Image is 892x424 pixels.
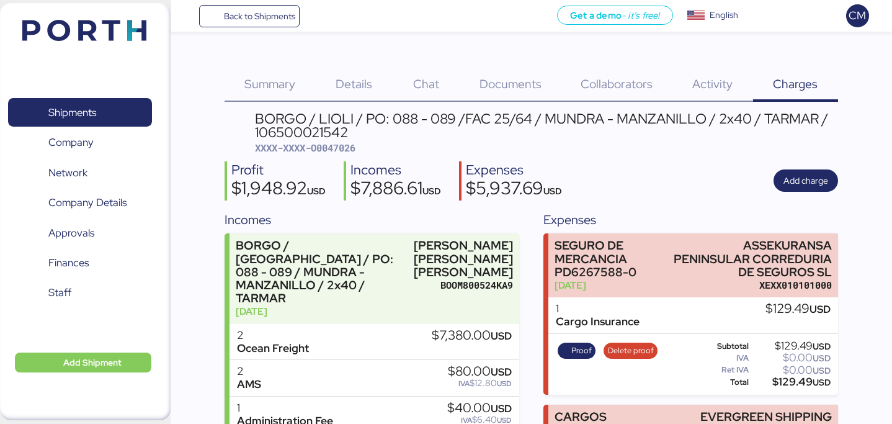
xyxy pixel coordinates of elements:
[491,365,512,379] span: USD
[765,302,831,316] div: $129.49
[8,219,152,247] a: Approvals
[555,239,662,278] div: SEGURO DE MERCANCIA PD6267588-0
[448,379,512,388] div: $12.80
[48,164,87,182] span: Network
[849,7,866,24] span: CM
[413,76,439,92] span: Chat
[48,284,71,302] span: Staff
[669,239,832,278] div: ASSEKURANSA PENINSULAR CORREDURIA DE SEGUROS SL
[8,279,152,307] a: Staff
[497,379,512,389] span: USD
[63,355,122,370] span: Add Shipment
[414,279,513,292] div: BOOM800524KA9
[15,353,151,372] button: Add Shipment
[255,112,838,140] div: BORGO / LIOLI / PO: 088 - 089 /FAC 25/64 / MUNDRA - MANZANILLO / 2x40 / TARMAR / 106500021542
[48,104,96,122] span: Shipments
[558,343,596,359] button: Proof
[48,133,94,151] span: Company
[48,194,127,212] span: Company Details
[774,169,838,192] button: Add charge
[556,315,640,328] div: Cargo Insurance
[491,329,512,343] span: USD
[236,305,408,318] div: [DATE]
[422,185,441,197] span: USD
[669,279,832,292] div: XEXX010101000
[199,5,300,27] a: Back to Shipments
[710,9,738,22] div: English
[237,378,261,391] div: AMS
[783,173,828,188] span: Add charge
[8,129,152,157] a: Company
[491,402,512,415] span: USD
[813,365,831,376] span: USD
[773,76,818,92] span: Charges
[697,366,749,374] div: Ret IVA
[225,210,519,229] div: Incomes
[8,249,152,277] a: Finances
[571,344,592,358] span: Proof
[350,179,441,201] div: $7,886.61
[604,343,658,359] button: Delete proof
[466,179,562,201] div: $5,937.69
[8,158,152,187] a: Network
[813,341,831,352] span: USD
[751,353,831,363] div: $0.00
[813,353,831,364] span: USD
[466,161,562,179] div: Expenses
[447,402,512,415] div: $40.00
[692,76,733,92] span: Activity
[813,377,831,388] span: USD
[432,329,512,343] div: $7,380.00
[8,98,152,127] a: Shipments
[751,341,831,351] div: $129.49
[608,344,654,358] span: Delete proof
[350,161,441,179] div: Incomes
[809,302,831,316] span: USD
[236,239,408,305] div: BORGO / [GEOGRAPHIC_DATA] / PO: 088 - 089 / MUNDRA - MANZANILLO / 2x40 / TARMAR
[48,254,89,272] span: Finances
[556,302,640,315] div: 1
[48,224,94,242] span: Approvals
[231,161,326,179] div: Profit
[231,179,326,201] div: $1,948.92
[237,329,309,342] div: 2
[307,185,326,197] span: USD
[697,354,749,363] div: IVA
[8,189,152,217] a: Company Details
[336,76,372,92] span: Details
[543,210,838,229] div: Expenses
[255,142,355,154] span: XXXX-XXXX-O0047026
[448,365,512,379] div: $80.00
[581,76,653,92] span: Collaborators
[224,9,295,24] span: Back to Shipments
[414,239,513,278] div: [PERSON_NAME] [PERSON_NAME] [PERSON_NAME]
[244,76,295,92] span: Summary
[178,6,199,27] button: Menu
[458,379,470,389] span: IVA
[697,342,749,351] div: Subtotal
[237,402,333,415] div: 1
[751,366,831,375] div: $0.00
[237,342,309,355] div: Ocean Freight
[543,185,562,197] span: USD
[555,279,662,292] div: [DATE]
[479,76,542,92] span: Documents
[751,377,831,387] div: $129.49
[697,378,749,387] div: Total
[237,365,261,378] div: 2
